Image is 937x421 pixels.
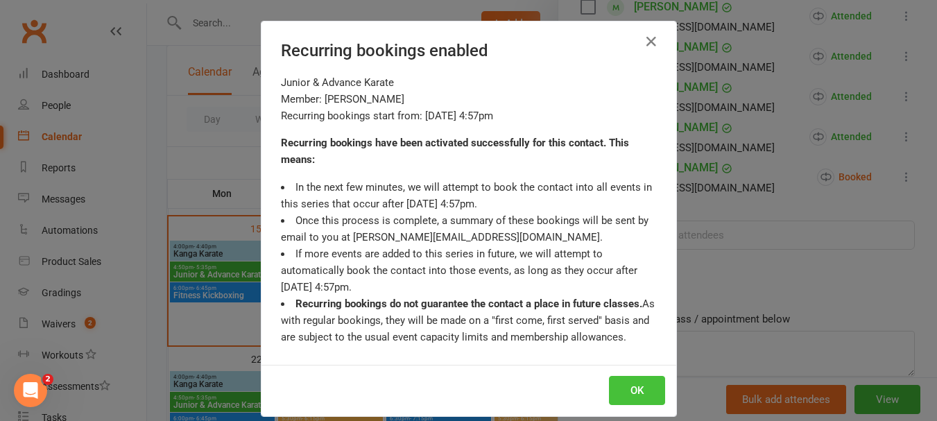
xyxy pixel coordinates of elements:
li: Once this process is complete, a summary of these bookings will be sent by email to you at [PERSO... [281,212,657,246]
h4: Recurring bookings enabled [281,41,657,60]
span: 2 [42,374,53,385]
li: As with regular bookings, they will be made on a "first come, first served" basis and are subject... [281,295,657,345]
div: Recurring bookings start from: [DATE] 4:57pm [281,108,657,124]
strong: Recurring bookings have been activated successfully for this contact. This means: [281,137,629,166]
strong: Recurring bookings do not guarantee the contact a place in future classes. [295,298,642,310]
button: OK [609,376,665,405]
iframe: Intercom live chat [14,374,47,407]
li: In the next few minutes, we will attempt to book the contact into all events in this series that ... [281,179,657,212]
li: If more events are added to this series in future, we will attempt to automatically book the cont... [281,246,657,295]
div: Junior & Advance Karate [281,74,657,91]
button: Close [640,31,662,53]
div: Member: [PERSON_NAME] [281,91,657,108]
